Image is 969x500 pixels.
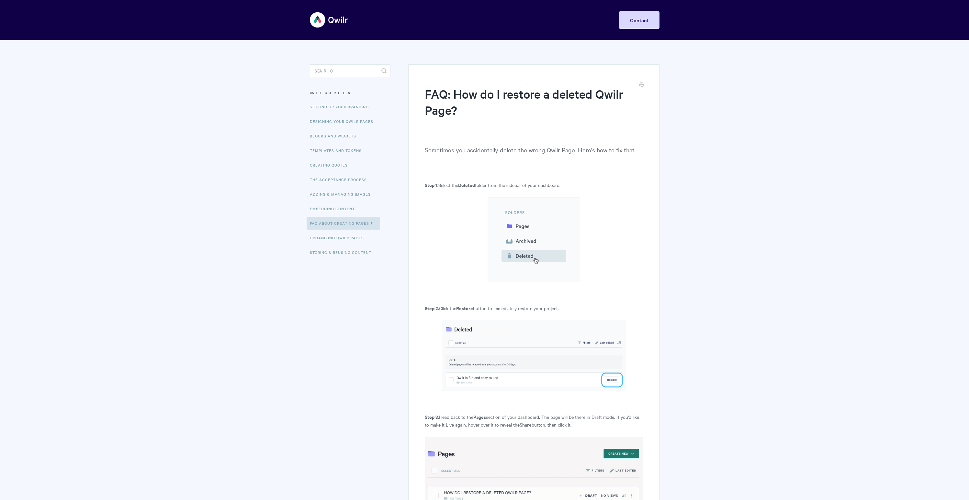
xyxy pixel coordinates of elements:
[442,321,625,391] img: file-Nd4RUAComS.png
[520,421,532,428] strong: Share
[425,86,633,130] h1: FAQ: How do I restore a deleted Qwilr Page?
[425,181,438,188] strong: Step 1.
[310,100,374,113] a: Setting up your Branding
[456,305,473,311] strong: Restore
[310,173,372,186] a: The Acceptance Process
[310,202,360,215] a: Embedding Content
[473,413,486,420] strong: Pages
[639,82,644,89] a: Print this Article
[310,231,369,244] a: Organizing Qwilr Pages
[307,217,380,230] a: FAQ About Creating Pages
[310,87,390,99] h3: Categories
[310,64,390,77] input: Search
[310,8,348,32] img: Qwilr Help Center
[310,144,366,157] a: Templates and Tokens
[458,181,475,188] strong: Deleted
[310,129,361,142] a: Blocks and Widgets
[425,413,439,420] strong: Step 3.
[425,181,643,189] p: Select the folder from the sidebar of your dashboard.
[425,145,643,166] p: Sometimes you accidentally delete the wrong Qwilr Page. Here's how to fix that.
[619,11,659,29] a: Contact
[310,188,376,201] a: Adding & Managing Images
[310,246,376,259] a: Storing & Reusing Content
[425,305,439,311] strong: Step 2.
[425,304,643,312] p: Click the button to immediately restore your project.
[425,413,643,429] p: Head back to the section of your dashboard. The page will be there in Draft mode. If you'd like t...
[310,115,378,128] a: Designing Your Qwilr Pages
[310,158,353,171] a: Creating Quotes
